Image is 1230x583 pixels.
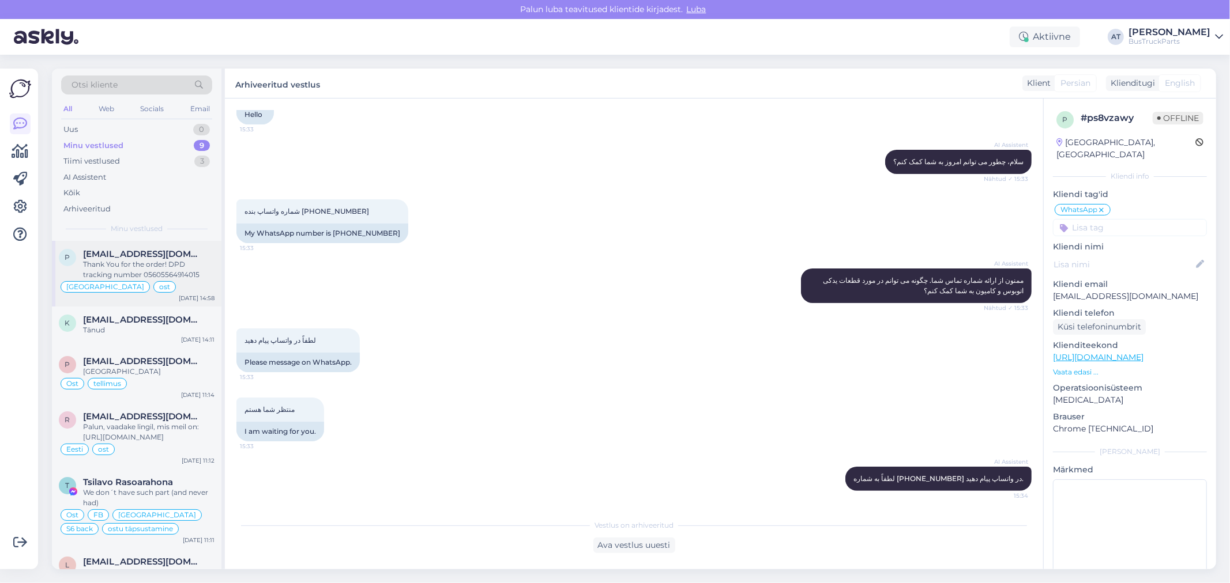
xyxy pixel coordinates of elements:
span: Luba [683,4,710,14]
span: شماره واتساپ بنده [PHONE_NUMBER] [245,207,369,215]
div: Socials [138,101,166,116]
div: [DATE] 11:14 [181,391,215,399]
div: We don´t have such part (and never had) [83,487,215,508]
div: BusTruckParts [1129,37,1210,46]
div: Phone number request [83,567,215,577]
div: [PERSON_NAME] [1129,28,1210,37]
div: [GEOGRAPHIC_DATA] [83,366,215,377]
div: AI Assistent [63,172,106,183]
input: Lisa tag [1053,219,1207,236]
div: 9 [194,140,210,152]
div: Tänud [83,325,215,335]
span: Eesti [66,446,83,453]
p: Kliendi tag'id [1053,188,1207,200]
span: rom.ivanov94@gmail.com [83,411,203,422]
div: [PERSON_NAME] [1053,446,1207,457]
span: سلام، چطور می توانم امروز به شما کمک کنم؟ [893,157,1024,166]
div: Kõik [63,187,80,199]
div: Web [96,101,116,116]
span: ostu täpsustamine [108,525,173,532]
p: Vaata edasi ... [1053,367,1207,377]
span: English [1165,77,1195,89]
p: Kliendi email [1053,278,1207,290]
p: Chrome [TECHNICAL_ID] [1053,423,1207,435]
div: # ps8vzawy [1081,111,1153,125]
p: Operatsioonisüsteem [1053,382,1207,394]
div: Minu vestlused [63,140,123,152]
p: [MEDICAL_DATA] [1053,394,1207,406]
span: AI Assistent [985,259,1028,268]
div: Tiimi vestlused [63,156,120,167]
div: 3 [194,156,210,167]
span: p [65,360,70,369]
span: 15:33 [240,442,283,450]
div: Klienditugi [1106,77,1155,89]
span: p [65,253,70,262]
div: Palun, vaadake lingil, mis meil on: [URL][DOMAIN_NAME] [83,422,215,442]
span: leocampos4@hotmail.com [83,556,203,567]
span: Offline [1153,112,1203,124]
a: [PERSON_NAME]BusTruckParts [1129,28,1223,46]
div: Arhiveeritud [63,203,111,215]
div: Hello [236,105,274,124]
span: Otsi kliente [72,79,118,91]
div: I am waiting for you. [236,422,324,441]
div: [DATE] 11:11 [183,536,215,544]
div: Thank You for the order! DPD tracking number 05605564914015 [83,259,215,280]
span: Persian [1060,77,1090,89]
div: Küsi telefoninumbrit [1053,319,1146,335]
span: Nähtud ✓ 15:33 [984,304,1028,312]
p: Kliendi telefon [1053,307,1207,319]
div: All [61,101,74,116]
div: Ava vestlus uuesti [593,537,675,553]
img: Askly Logo [9,78,31,100]
span: Ost [66,512,78,518]
span: [GEOGRAPHIC_DATA] [66,283,144,290]
span: p [1063,115,1068,124]
div: Email [188,101,212,116]
span: Nähtud ✓ 15:33 [984,175,1028,183]
div: 0 [193,124,210,135]
label: Arhiveeritud vestlus [235,75,320,91]
span: ost [98,446,109,453]
span: AI Assistent [985,457,1028,466]
span: ممنون از ارائه شماره تماس شما. چگونه می توانم در مورد قطعات یدکی اتوبوس و کامیون به شما کمک کنم؟ [823,276,1025,295]
div: [DATE] 11:12 [182,456,215,465]
p: Märkmed [1053,464,1207,476]
span: r [65,415,70,424]
div: [DATE] 14:11 [181,335,215,344]
span: l [66,561,70,569]
p: Klienditeekond [1053,339,1207,351]
div: Aktiivne [1010,26,1080,47]
span: 15:33 [240,373,283,381]
a: [URL][DOMAIN_NAME] [1053,352,1144,362]
input: Lisa nimi [1054,258,1194,271]
div: Kliendi info [1053,171,1207,181]
span: S6 back [66,525,93,532]
span: T [66,481,70,490]
div: [GEOGRAPHIC_DATA], [GEOGRAPHIC_DATA] [1056,137,1195,161]
div: Klient [1022,77,1051,89]
span: kristo.kodas@gmail.com [83,315,203,325]
span: [GEOGRAPHIC_DATA] [118,512,196,518]
span: لطفاً به شماره [PHONE_NUMBER] در واتساپ پیام دهید. [853,474,1024,483]
span: k [65,319,70,327]
span: Minu vestlused [111,224,163,234]
span: 15:34 [985,491,1028,500]
div: Uus [63,124,78,135]
span: pecas@mssassistencia.pt [83,249,203,259]
span: FB [93,512,103,518]
p: [EMAIL_ADDRESS][DOMAIN_NAME] [1053,290,1207,302]
span: ost [159,283,170,290]
p: Brauser [1053,411,1207,423]
span: Vestlus on arhiveeritud [595,520,674,531]
span: 15:33 [240,125,283,134]
span: Tsilavo Rasoarahona [83,477,173,487]
span: pekka.paakki@scania.com [83,356,203,366]
span: tellimus [93,380,121,387]
span: 15:33 [240,244,283,252]
div: [DATE] 14:58 [179,294,215,302]
div: My WhatsApp number is [PHONE_NUMBER] [236,224,408,243]
span: لطفاً در واتساپ پیام دهید [245,336,316,344]
span: WhatsApp [1060,206,1097,213]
